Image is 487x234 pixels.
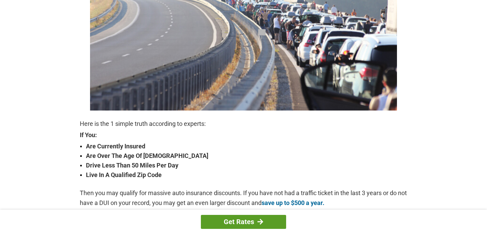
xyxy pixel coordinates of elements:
p: Then you may qualify for massive auto insurance discounts. If you have not had a traffic ticket i... [80,188,407,207]
strong: Live In A Qualified Zip Code [86,170,407,180]
a: Get Rates [201,215,286,229]
strong: Are Over The Age Of [DEMOGRAPHIC_DATA] [86,151,407,161]
a: save up to $500 a year. [262,199,324,206]
strong: If You: [80,132,407,138]
strong: Drive Less Than 50 Miles Per Day [86,161,407,170]
strong: Are Currently Insured [86,142,407,151]
p: Here is the 1 simple truth according to experts: [80,119,407,129]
